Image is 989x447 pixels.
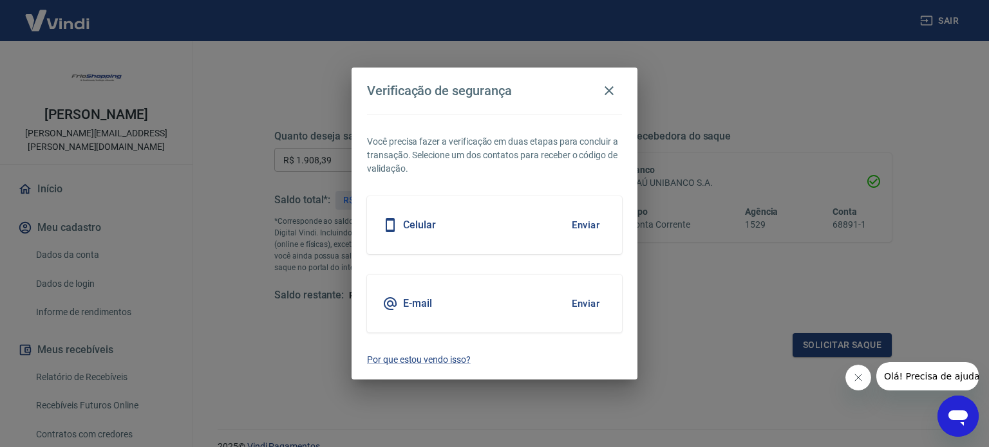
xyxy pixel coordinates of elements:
[937,396,979,437] iframe: Botão para abrir a janela de mensagens
[565,212,607,239] button: Enviar
[8,9,108,19] span: Olá! Precisa de ajuda?
[403,297,432,310] h5: E-mail
[367,135,622,176] p: Você precisa fazer a verificação em duas etapas para concluir a transação. Selecione um dos conta...
[876,362,979,390] iframe: Mensagem da empresa
[367,353,622,367] a: Por que estou vendo isso?
[565,290,607,317] button: Enviar
[367,83,512,98] h4: Verificação de segurança
[403,219,436,232] h5: Celular
[845,365,871,390] iframe: Fechar mensagem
